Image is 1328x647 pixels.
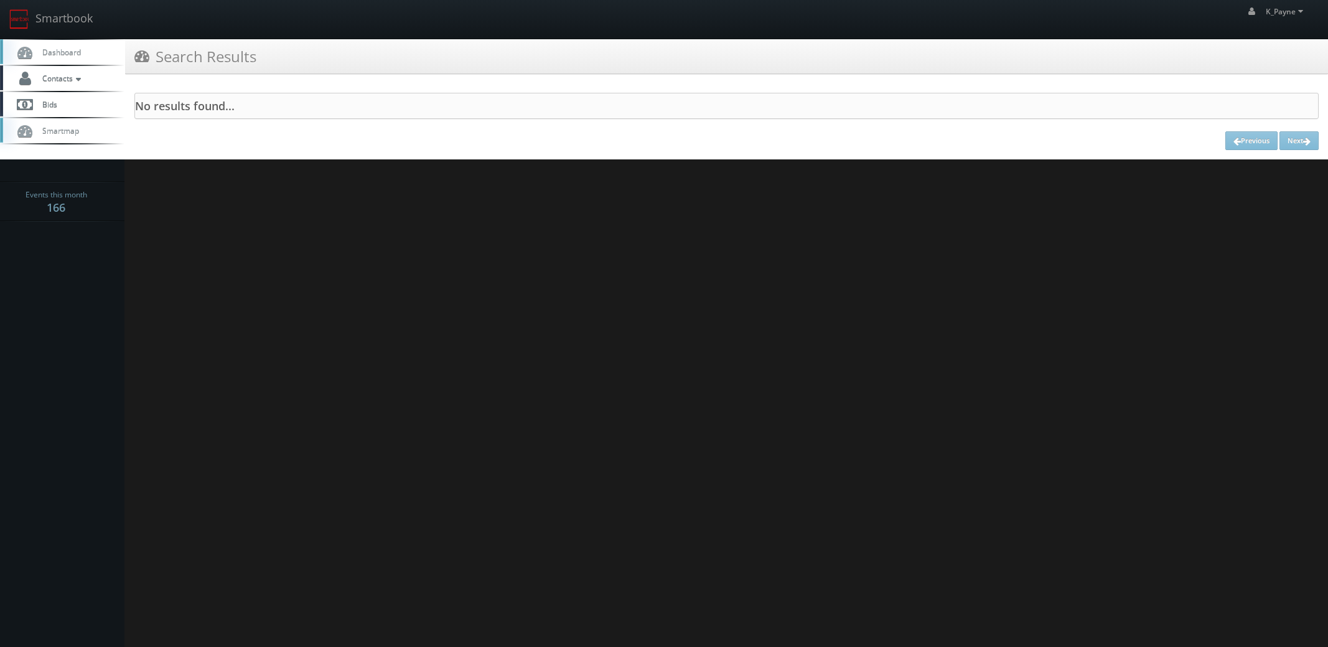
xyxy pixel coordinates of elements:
span: K_Payne [1266,6,1307,17]
span: Dashboard [36,47,81,57]
span: Events this month [26,189,87,201]
span: Bids [36,99,57,110]
h4: No results found... [135,100,1318,112]
strong: 166 [47,200,65,215]
h3: Search Results [134,45,256,67]
span: Contacts [36,73,84,83]
img: smartbook-logo.png [9,9,29,29]
span: Smartmap [36,125,79,136]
